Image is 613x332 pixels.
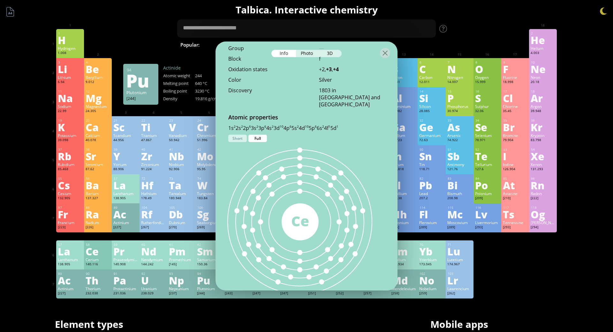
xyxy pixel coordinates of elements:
[113,133,138,138] div: Scandium
[392,118,416,123] div: 31
[169,118,193,123] div: 23
[531,180,555,190] div: Rn
[169,133,193,138] div: Vanadium
[392,89,416,94] div: 13
[58,31,82,35] div: 1
[475,220,500,225] div: Livermorium
[475,147,500,152] div: 52
[169,162,193,167] div: Niobium
[531,122,555,132] div: Kr
[234,124,236,129] sup: 2
[86,209,110,219] div: Ra
[475,180,500,190] div: Po
[503,209,527,219] div: Ts
[475,206,500,210] div: 116
[58,138,82,143] div: 39.098
[419,75,444,80] div: Carbon
[475,177,500,181] div: 84
[392,206,416,210] div: 113
[86,180,110,190] div: Ba
[169,147,193,152] div: 41
[58,196,82,201] div: 132.905
[475,104,500,109] div: Sulphur
[419,104,444,109] div: Silicon
[531,75,555,80] div: Neon
[197,122,222,132] div: Cr
[197,180,222,190] div: W
[197,177,222,181] div: 74
[197,147,222,152] div: 42
[163,65,227,71] div: Actinide
[86,75,110,80] div: Beryllium
[86,220,110,225] div: Radium
[141,209,166,219] div: Rf
[86,118,110,123] div: 20
[391,64,416,74] div: B
[419,167,444,172] div: 118.71
[447,196,472,201] div: 208.98
[531,89,555,94] div: 18
[531,46,555,51] div: Helium
[419,133,444,138] div: Germanium
[169,220,193,225] div: Dubnium
[419,109,444,114] div: 28.085
[420,147,444,152] div: 50
[86,225,110,230] div: [226]
[531,118,555,123] div: 36
[419,64,444,74] div: C
[447,80,472,85] div: 14.007
[503,191,527,196] div: Astatine
[58,35,82,45] div: H
[447,109,472,114] div: 30.974
[503,93,527,103] div: Cl
[503,177,527,181] div: 85
[391,80,416,85] div: 10.81
[420,206,444,210] div: 114
[113,220,138,225] div: Actinium
[297,124,299,129] sup: 2
[180,41,204,49] div: Popular:
[419,162,444,167] div: Tin
[475,64,500,74] div: O
[58,64,82,74] div: Li
[322,124,324,129] sup: 2
[503,118,527,123] div: 35
[391,104,416,109] div: Aluminium
[391,191,416,196] div: Thallium
[86,167,110,172] div: 87.62
[420,177,444,181] div: 82
[58,89,82,94] div: 11
[141,220,166,225] div: Rutherfordium
[58,191,82,196] div: Cesium
[163,80,195,86] div: Melting point
[58,151,82,161] div: Rb
[114,177,138,181] div: 57
[58,133,82,138] div: Potassium
[113,209,138,219] div: Ac
[448,177,472,181] div: 83
[447,122,472,132] div: As
[113,167,138,172] div: 88.906
[197,196,222,201] div: 183.84
[51,3,562,16] h1: Talbica. Interactive chemistry
[531,167,555,172] div: 131.293
[169,209,193,219] div: Db
[113,196,138,201] div: 138.905
[391,75,416,80] div: Boron
[58,220,82,225] div: Francium
[503,64,527,74] div: F
[392,60,416,64] div: 5
[248,135,267,142] div: Full
[531,177,555,181] div: 86
[475,167,500,172] div: 127.6
[447,104,472,109] div: Phosphorus
[169,122,193,132] div: V
[127,67,155,73] div: 94
[169,138,193,143] div: 50.942
[503,75,527,80] div: Fluorine
[475,60,500,64] div: 8
[503,167,527,172] div: 126.904
[114,206,138,210] div: 89
[197,220,222,225] div: Seaborgium
[447,64,472,74] div: N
